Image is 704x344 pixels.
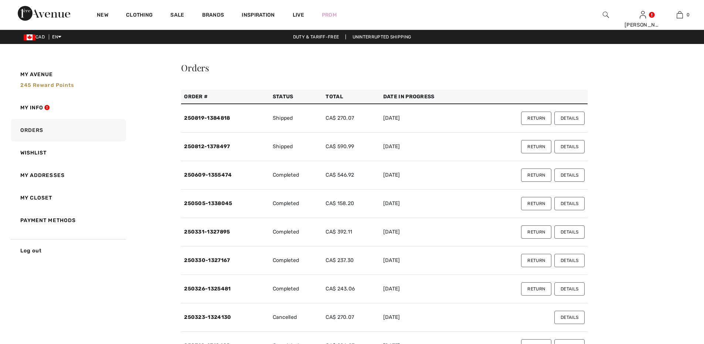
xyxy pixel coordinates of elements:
div: [PERSON_NAME] [625,21,661,29]
td: Completed [270,246,323,275]
button: Return [521,140,551,153]
td: [DATE] [380,190,474,218]
td: CA$ 243.06 [323,275,380,303]
button: Details [554,112,585,125]
a: 0 [662,10,698,19]
span: 245 Reward points [20,82,74,88]
button: Details [554,225,585,239]
th: Order # [181,90,269,104]
td: Shipped [270,133,323,161]
button: Details [554,168,585,182]
a: Prom [322,11,337,19]
th: Status [270,90,323,104]
a: Wishlist [10,142,126,164]
button: Return [521,168,551,182]
td: [DATE] [380,133,474,161]
button: Return [521,197,551,210]
td: CA$ 158.20 [323,190,380,218]
a: My Closet [10,187,126,209]
a: Live [293,11,304,19]
div: Orders [181,63,588,72]
span: CAD [24,34,48,40]
a: Payment Methods [10,209,126,232]
button: Return [521,282,551,296]
a: Sale [170,12,184,20]
a: 250609-1355474 [184,172,232,178]
td: Completed [270,275,323,303]
a: 250326-1325481 [184,286,231,292]
td: CA$ 270.07 [323,303,380,332]
td: [DATE] [380,246,474,275]
a: 250323-1324130 [184,314,231,320]
img: Canadian Dollar [24,34,35,40]
td: [DATE] [380,303,474,332]
img: 1ère Avenue [18,6,70,21]
td: CA$ 546.92 [323,161,380,190]
a: 250812-1378497 [184,143,230,150]
th: Total [323,90,380,104]
td: CA$ 270.07 [323,104,380,133]
button: Details [554,140,585,153]
button: Return [521,112,551,125]
td: Cancelled [270,303,323,332]
button: Details [554,282,585,296]
a: Log out [10,239,126,262]
img: search the website [603,10,609,19]
td: Completed [270,190,323,218]
a: 250505-1338045 [184,200,232,207]
span: Inspiration [242,12,275,20]
td: Completed [270,218,323,246]
img: My Bag [677,10,683,19]
a: 250331-1327895 [184,229,230,235]
a: My Addresses [10,164,126,187]
a: Clothing [126,12,153,20]
img: My Info [640,10,646,19]
a: 250330-1327167 [184,257,230,263]
button: Details [554,197,585,210]
td: CA$ 392.11 [323,218,380,246]
a: Brands [202,12,224,20]
td: CA$ 237.30 [323,246,380,275]
td: CA$ 590.99 [323,133,380,161]
a: Sign In [640,11,646,18]
td: [DATE] [380,104,474,133]
button: Return [521,254,551,267]
a: My Info [10,96,126,119]
button: Details [554,311,585,324]
span: 0 [687,11,690,18]
td: Completed [270,161,323,190]
td: [DATE] [380,275,474,303]
a: New [97,12,108,20]
button: Return [521,225,551,239]
button: Details [554,254,585,267]
a: Orders [10,119,126,142]
span: My Avenue [20,71,53,78]
td: [DATE] [380,218,474,246]
th: Date in Progress [380,90,474,104]
a: 250819-1384818 [184,115,230,121]
td: [DATE] [380,161,474,190]
span: EN [52,34,61,40]
td: Shipped [270,104,323,133]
